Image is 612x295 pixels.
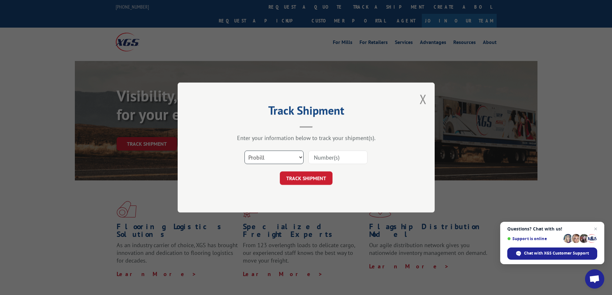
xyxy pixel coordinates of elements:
[210,106,403,118] h2: Track Shipment
[507,247,597,260] div: Chat with XGS Customer Support
[507,226,597,231] span: Questions? Chat with us!
[585,269,604,289] div: Open chat
[308,151,368,164] input: Number(s)
[524,250,589,256] span: Chat with XGS Customer Support
[420,91,427,108] button: Close modal
[592,225,599,233] span: Close chat
[280,171,333,185] button: TRACK SHIPMENT
[507,236,561,241] span: Support is online
[210,134,403,142] div: Enter your information below to track your shipment(s).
